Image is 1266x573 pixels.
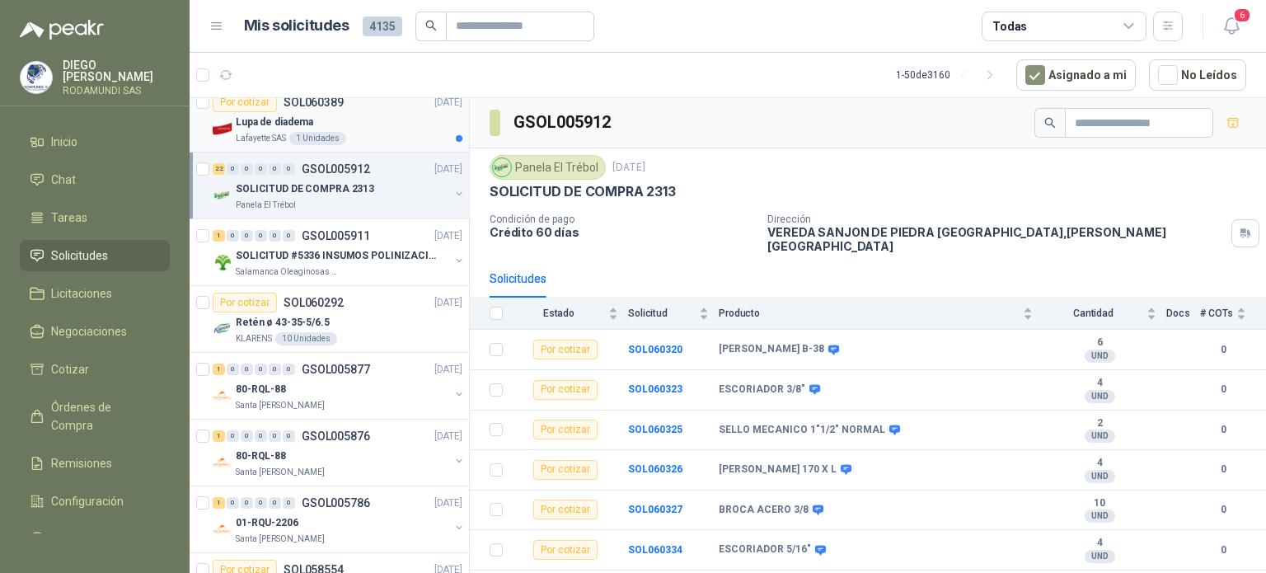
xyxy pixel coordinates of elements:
div: 1 [213,230,225,242]
p: SOLICITUD #5336 INSUMOS POLINIZACIÓN [236,248,441,264]
p: SOLICITUD DE COMPRA 2313 [236,181,374,197]
th: Solicitud [628,298,719,330]
span: Producto [719,308,1020,319]
p: Lafayette SAS [236,132,286,145]
div: Por cotizar [533,420,598,439]
th: Estado [513,298,628,330]
img: Company Logo [213,119,232,139]
div: 0 [241,163,253,175]
div: 0 [241,230,253,242]
div: 0 [255,230,267,242]
p: Condición de pago [490,214,754,225]
div: 10 Unidades [275,332,337,345]
p: Santa [PERSON_NAME] [236,399,325,412]
p: GSOL005912 [302,163,370,175]
div: UND [1085,510,1115,523]
span: Chat [51,171,76,189]
b: 0 [1200,342,1246,358]
a: Licitaciones [20,278,170,309]
div: UND [1085,550,1115,563]
a: Remisiones [20,448,170,479]
p: SOLICITUD DE COMPRA 2313 [490,183,676,200]
div: 0 [283,497,295,509]
div: Todas [992,17,1027,35]
button: Asignado a mi [1016,59,1136,91]
p: [DATE] [434,95,462,110]
b: ESCORIADOR 3/8" [719,383,805,397]
img: Company Logo [213,453,232,472]
span: Inicio [51,133,77,151]
span: search [425,20,437,31]
div: 1 [213,430,225,442]
div: 0 [241,497,253,509]
div: 0 [227,497,239,509]
b: 0 [1200,502,1246,518]
a: Inicio [20,126,170,157]
div: 0 [241,364,253,375]
a: Órdenes de Compra [20,392,170,441]
div: UND [1085,350,1115,363]
b: 6 [1043,336,1156,350]
div: 0 [269,430,281,442]
p: Salamanca Oleaginosas SAS [236,265,340,279]
a: Por cotizarSOL060389[DATE] Company LogoLupa de diademaLafayette SAS1 Unidades [190,86,469,153]
div: 0 [269,364,281,375]
div: UND [1085,430,1115,443]
b: 4 [1043,537,1156,550]
a: Negociaciones [20,316,170,347]
div: 0 [255,430,267,442]
b: SELLO MECANICO 1"1/2" NORMAL [719,424,885,437]
span: 4135 [363,16,402,36]
span: Solicitud [628,308,696,319]
p: [DATE] [612,160,645,176]
b: 4 [1043,377,1156,390]
a: SOL060334 [628,544,682,556]
div: 0 [283,430,295,442]
span: Remisiones [51,454,112,472]
div: 0 [255,364,267,375]
span: Cantidad [1043,308,1143,319]
div: Por cotizar [213,293,277,312]
div: 0 [255,163,267,175]
div: 0 [227,364,239,375]
p: GSOL005786 [302,497,370,509]
a: 1 0 0 0 0 0 GSOL005911[DATE] Company LogoSOLICITUD #5336 INSUMOS POLINIZACIÓNSalamanca Oleaginosa... [213,226,466,279]
img: Company Logo [213,252,232,272]
div: 0 [227,430,239,442]
p: [DATE] [434,429,462,444]
img: Company Logo [213,519,232,539]
img: Company Logo [213,319,232,339]
div: 0 [283,364,295,375]
div: Por cotizar [213,92,277,112]
b: 0 [1200,462,1246,477]
b: [PERSON_NAME] 170 X L [719,463,837,477]
div: 0 [283,230,295,242]
a: 22 0 0 0 0 0 GSOL005912[DATE] Company LogoSOLICITUD DE COMPRA 2313Panela El Trébol [213,159,466,212]
th: Producto [719,298,1043,330]
p: [DATE] [434,228,462,244]
p: [DATE] [434,162,462,177]
a: Manuales y ayuda [20,524,170,555]
div: Solicitudes [490,270,546,288]
div: 1 [213,364,225,375]
p: 80-RQL-88 [236,382,286,397]
a: SOL060325 [628,424,682,435]
p: Retén ø 43-35-5/6.5 [236,315,330,331]
p: Panela El Trébol [236,199,296,212]
div: Por cotizar [533,500,598,519]
b: 4 [1043,457,1156,470]
button: 6 [1217,12,1246,41]
div: 0 [269,497,281,509]
b: SOL060326 [628,463,682,475]
span: Tareas [51,209,87,227]
b: 0 [1200,422,1246,438]
b: SOL060323 [628,383,682,395]
a: SOL060327 [628,504,682,515]
p: Santa [PERSON_NAME] [236,533,325,546]
span: search [1044,117,1056,129]
button: No Leídos [1149,59,1246,91]
span: 6 [1233,7,1251,23]
div: 0 [241,430,253,442]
